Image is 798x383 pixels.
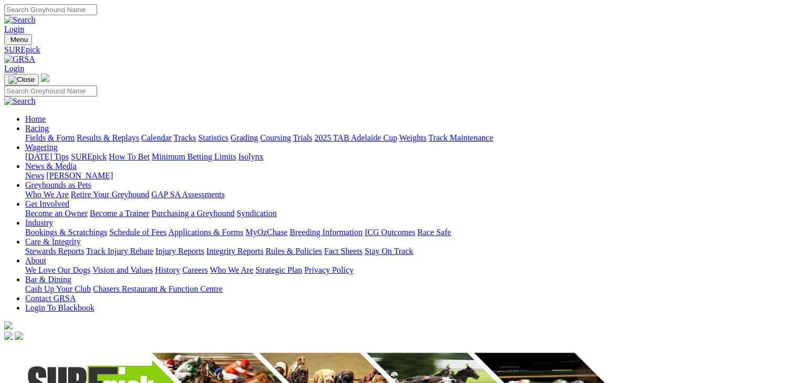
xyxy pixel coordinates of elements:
a: ICG Outcomes [365,228,415,237]
span: Menu [10,36,28,44]
a: Applications & Forms [168,228,243,237]
a: Home [25,114,46,123]
a: Who We Are [25,190,69,199]
a: Become an Owner [25,209,88,218]
a: Statistics [198,133,229,142]
a: Race Safe [417,228,451,237]
a: SUREpick [4,45,794,55]
div: Wagering [25,152,794,162]
a: Get Involved [25,199,69,208]
div: Get Involved [25,209,794,218]
a: Care & Integrity [25,237,81,246]
a: Fact Sheets [324,247,363,256]
a: Privacy Policy [304,265,354,274]
a: Become a Trainer [90,209,150,218]
a: Wagering [25,143,58,152]
a: Purchasing a Greyhound [152,209,235,218]
img: twitter.svg [15,332,23,340]
a: GAP SA Assessments [152,190,225,199]
a: Track Injury Rebate [86,247,153,256]
a: History [155,265,180,274]
a: Greyhounds as Pets [25,180,91,189]
a: Bookings & Scratchings [25,228,107,237]
div: News & Media [25,171,794,180]
a: Industry [25,218,53,227]
a: Retire Your Greyhound [71,190,150,199]
a: Fields & Form [25,133,75,142]
img: facebook.svg [4,332,13,340]
img: Search [4,97,36,106]
button: Toggle navigation [4,34,32,45]
a: Calendar [141,133,172,142]
a: Track Maintenance [429,133,493,142]
img: Close [8,76,35,84]
a: About [25,256,46,265]
a: Login [4,25,24,34]
a: Coursing [260,133,291,142]
a: Schedule of Fees [109,228,166,237]
img: GRSA [4,55,35,64]
div: Greyhounds as Pets [25,190,794,199]
a: Results & Replays [77,133,139,142]
a: Breeding Information [290,228,363,237]
input: Search [4,86,97,97]
a: 2025 TAB Adelaide Cup [314,133,397,142]
div: Care & Integrity [25,247,794,256]
a: Who We Are [210,265,253,274]
a: Vision and Values [92,265,153,274]
a: Stewards Reports [25,247,84,256]
a: Weights [399,133,427,142]
a: Bar & Dining [25,275,71,284]
div: About [25,265,794,275]
img: logo-grsa-white.png [41,73,49,82]
img: Search [4,15,36,25]
a: Grading [231,133,258,142]
a: How To Bet [109,152,150,161]
a: Login [4,64,24,73]
a: Injury Reports [155,247,204,256]
div: Industry [25,228,794,237]
a: Rules & Policies [265,247,322,256]
a: News & Media [25,162,77,171]
img: logo-grsa-white.png [4,321,13,329]
a: SUREpick [71,152,107,161]
a: [DATE] Tips [25,152,69,161]
a: MyOzChase [246,228,288,237]
input: Search [4,4,97,15]
a: Isolynx [238,152,263,161]
a: Stay On Track [365,247,413,256]
a: Strategic Plan [256,265,302,274]
a: [PERSON_NAME] [46,171,113,180]
div: Racing [25,133,794,143]
a: Chasers Restaurant & Function Centre [93,284,222,293]
button: Toggle navigation [4,74,39,86]
a: Contact GRSA [25,294,76,303]
div: Bar & Dining [25,284,794,294]
a: Login To Blackbook [25,303,94,312]
a: Racing [25,124,49,133]
a: Minimum Betting Limits [152,152,236,161]
a: Cash Up Your Club [25,284,91,293]
a: News [25,171,44,180]
a: Tracks [174,133,196,142]
a: Trials [293,133,312,142]
a: We Love Our Dogs [25,265,90,274]
a: Integrity Reports [206,247,263,256]
a: Careers [182,265,208,274]
a: Syndication [237,209,276,218]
